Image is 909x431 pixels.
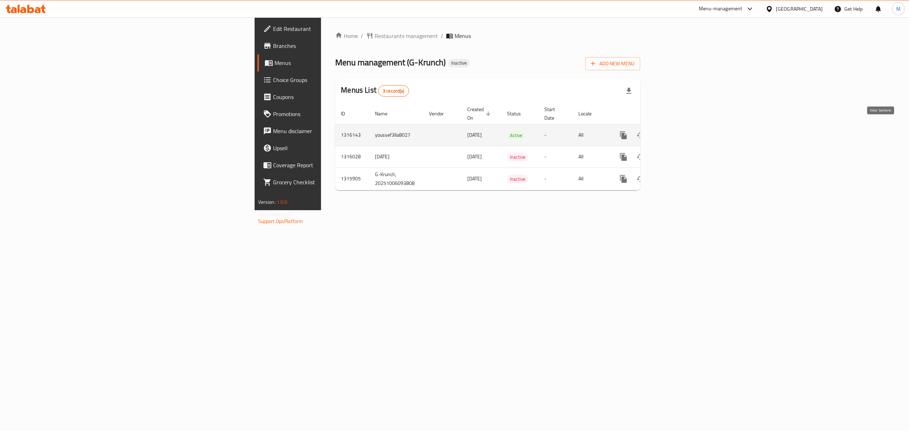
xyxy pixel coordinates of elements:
[620,82,637,99] div: Export file
[609,103,689,125] th: Actions
[257,37,407,54] a: Branches
[335,32,640,40] nav: breadcrumb
[277,197,288,207] span: 1.0.0
[257,20,407,37] a: Edit Restaurant
[896,5,900,13] span: M
[257,105,407,122] a: Promotions
[273,127,401,135] span: Menu disclaimer
[273,144,401,152] span: Upsell
[273,178,401,186] span: Grocery Checklist
[257,88,407,105] a: Coupons
[258,197,276,207] span: Version:
[539,168,573,190] td: -
[273,24,401,33] span: Edit Restaurant
[585,57,640,70] button: Add New Menu
[257,157,407,174] a: Coverage Report
[335,103,689,190] table: enhanced table
[632,170,649,187] button: Change Status
[591,59,635,68] span: Add New Menu
[507,175,528,183] span: Inactive
[273,93,401,101] span: Coupons
[273,76,401,84] span: Choice Groups
[776,5,823,13] div: [GEOGRAPHIC_DATA]
[467,130,482,140] span: [DATE]
[539,146,573,168] td: -
[341,109,354,118] span: ID
[257,54,407,71] a: Menus
[257,174,407,191] a: Grocery Checklist
[258,209,291,219] span: Get support on:
[467,174,482,183] span: [DATE]
[544,105,564,122] span: Start Date
[454,32,471,40] span: Menus
[467,152,482,161] span: [DATE]
[257,71,407,88] a: Choice Groups
[273,110,401,118] span: Promotions
[467,105,493,122] span: Created On
[573,146,609,168] td: All
[578,109,601,118] span: Locale
[632,127,649,144] button: Change Status
[448,59,470,67] div: Inactive
[378,85,409,97] div: Total records count
[615,127,632,144] button: more
[507,131,525,140] span: Active
[375,109,397,118] span: Name
[507,153,528,161] span: Inactive
[379,88,409,94] span: 3 record(s)
[448,60,470,66] span: Inactive
[274,59,401,67] span: Menus
[573,124,609,146] td: All
[257,140,407,157] a: Upsell
[539,124,573,146] td: -
[375,32,438,40] span: Restaurants management
[441,32,443,40] li: /
[615,170,632,187] button: more
[573,168,609,190] td: All
[273,161,401,169] span: Coverage Report
[615,148,632,165] button: more
[258,217,303,226] a: Support.OpsPlatform
[273,42,401,50] span: Branches
[341,85,409,97] h2: Menus List
[429,109,453,118] span: Vendor
[257,122,407,140] a: Menu disclaimer
[507,109,530,118] span: Status
[699,5,742,13] div: Menu-management
[632,148,649,165] button: Change Status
